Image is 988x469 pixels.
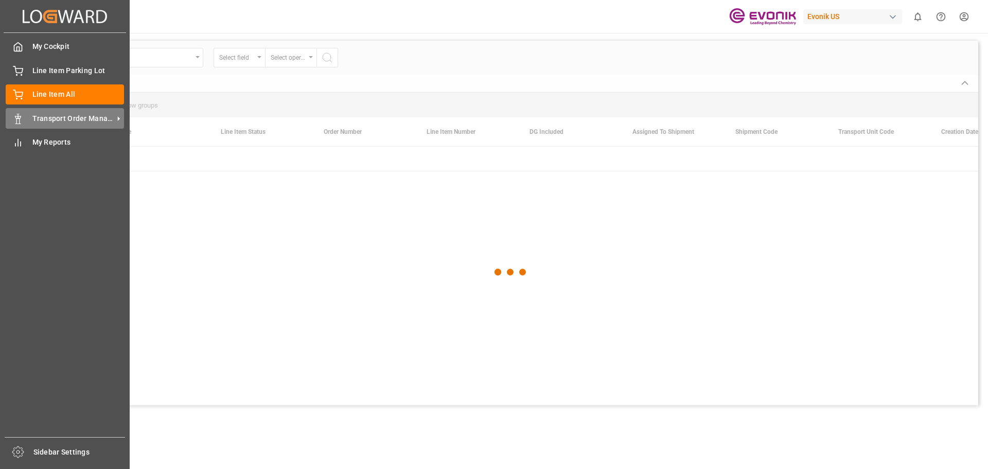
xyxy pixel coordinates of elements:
[906,5,929,28] button: show 0 new notifications
[6,132,124,152] a: My Reports
[32,113,114,124] span: Transport Order Management
[929,5,952,28] button: Help Center
[33,447,126,458] span: Sidebar Settings
[803,7,906,26] button: Evonik US
[32,65,125,76] span: Line Item Parking Lot
[32,41,125,52] span: My Cockpit
[6,37,124,57] a: My Cockpit
[6,84,124,105] a: Line Item All
[6,60,124,80] a: Line Item Parking Lot
[32,137,125,148] span: My Reports
[729,8,796,26] img: Evonik-brand-mark-Deep-Purple-RGB.jpeg_1700498283.jpeg
[803,9,902,24] div: Evonik US
[32,89,125,100] span: Line Item All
